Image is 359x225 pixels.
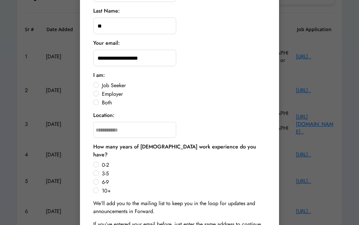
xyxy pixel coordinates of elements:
label: 10+ [100,188,266,194]
div: I am: [93,71,105,79]
div: How many years of [DEMOGRAPHIC_DATA] work experience do you have? [93,143,266,159]
label: Employer [100,91,266,97]
label: Job Seeker [100,83,266,88]
div: Last Name: [93,7,120,15]
div: Your email: [93,39,120,47]
label: 0-2 [100,162,266,168]
label: 3-5 [100,171,266,176]
div: Location: [93,111,114,119]
label: 6-9 [100,180,266,185]
label: Both [100,100,266,105]
div: We’ll add you to the mailing list to keep you in the loop for updates and announcements in Forward. [93,199,266,215]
